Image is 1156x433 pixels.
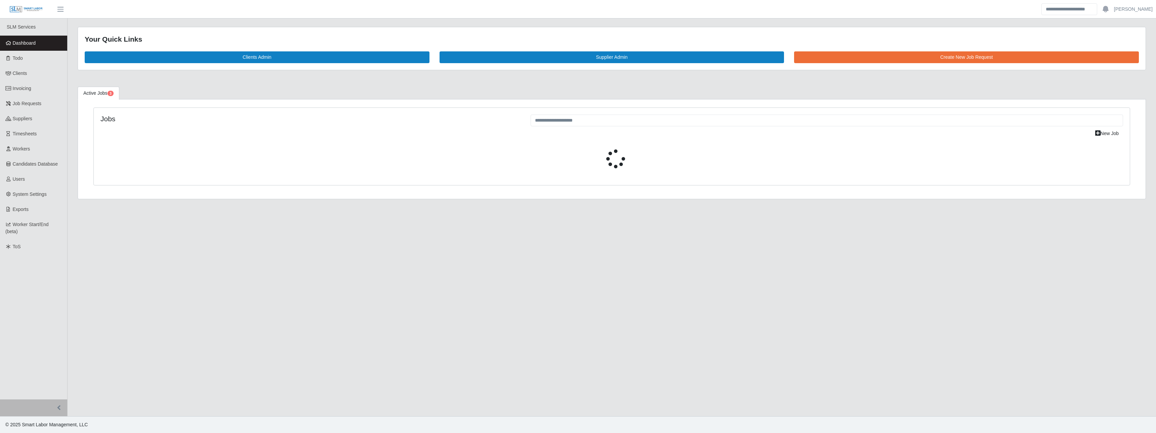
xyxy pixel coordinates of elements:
[13,146,30,151] span: Workers
[1041,3,1097,15] input: Search
[13,55,23,61] span: Todo
[13,116,32,121] span: Suppliers
[13,40,36,46] span: Dashboard
[1091,128,1123,139] a: New Job
[1114,6,1153,13] a: [PERSON_NAME]
[13,244,21,249] span: ToS
[13,71,27,76] span: Clients
[13,176,25,182] span: Users
[100,115,521,123] h4: Jobs
[440,51,784,63] a: Supplier Admin
[9,6,43,13] img: SLM Logo
[13,161,58,167] span: Candidates Database
[13,101,42,106] span: Job Requests
[13,131,37,136] span: Timesheets
[78,87,119,100] a: Active Jobs
[13,86,31,91] span: Invoicing
[13,207,29,212] span: Exports
[108,91,114,96] span: Pending Jobs
[85,34,1139,45] div: Your Quick Links
[85,51,429,63] a: Clients Admin
[5,422,88,427] span: © 2025 Smart Labor Management, LLC
[13,191,47,197] span: System Settings
[794,51,1139,63] a: Create New Job Request
[7,24,36,30] span: SLM Services
[5,222,49,234] span: Worker Start/End (beta)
